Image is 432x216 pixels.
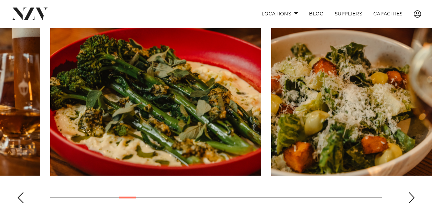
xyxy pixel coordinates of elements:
a: SUPPLIERS [329,7,367,21]
img: nzv-logo.png [11,8,48,20]
a: Locations [256,7,304,21]
swiper-slide: 7 / 29 [50,21,261,176]
a: Capacities [368,7,408,21]
a: BLOG [304,7,329,21]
